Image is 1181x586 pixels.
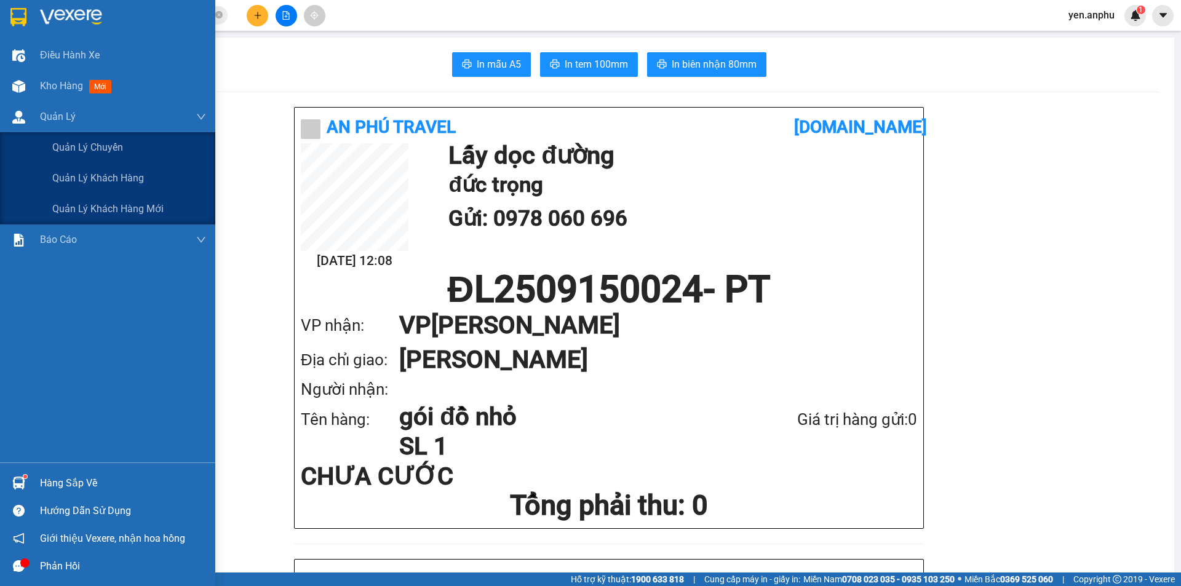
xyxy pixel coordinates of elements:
[247,5,268,26] button: plus
[477,57,521,72] span: In mẫu A5
[40,531,185,546] span: Giới thiệu Vexere, nhận hoa hồng
[1152,5,1174,26] button: caret-down
[657,59,667,71] span: printer
[448,143,911,168] h1: Lấy dọc đường
[40,502,206,520] div: Hướng dẫn sử dụng
[301,407,399,432] div: Tên hàng:
[1137,6,1145,14] sup: 1
[215,11,223,18] span: close-circle
[672,57,757,72] span: In biên nhận 80mm
[565,57,628,72] span: In tem 100mm
[964,572,1053,586] span: Miền Bắc
[40,557,206,576] div: Phản hồi
[448,168,911,202] h2: đức trọng
[40,474,206,493] div: Hàng sắp về
[52,201,164,216] span: Quản lý khách hàng mới
[1062,572,1064,586] span: |
[1158,10,1169,21] span: caret-down
[310,11,319,20] span: aim
[452,52,531,77] button: printerIn mẫu A5
[958,577,961,582] span: ⚪️
[448,202,911,236] h1: Gửi: 0978 060 696
[10,8,26,26] img: logo-vxr
[301,313,399,338] div: VP nhận:
[732,407,917,432] div: Giá trị hàng gửi: 0
[12,477,25,489] img: warehouse-icon
[571,572,684,586] span: Hỗ trợ kỹ thuật:
[1059,7,1124,23] span: yen.anphu
[253,11,262,20] span: plus
[40,47,100,63] span: Điều hành xe
[647,52,766,77] button: printerIn biên nhận 80mm
[196,112,206,122] span: down
[301,377,399,402] div: Người nhận:
[1139,6,1143,14] span: 1
[1000,574,1053,584] strong: 0369 525 060
[40,232,77,247] span: Báo cáo
[89,80,111,93] span: mới
[304,5,325,26] button: aim
[704,572,800,586] span: Cung cấp máy in - giấy in:
[40,80,83,92] span: Kho hàng
[399,402,732,432] h1: gói đồ nhỏ
[12,49,25,62] img: warehouse-icon
[276,5,297,26] button: file-add
[23,475,27,478] sup: 1
[301,464,504,489] div: CHƯA CƯỚC
[52,170,144,186] span: Quản lý khách hàng
[12,234,25,247] img: solution-icon
[1113,575,1121,584] span: copyright
[13,505,25,517] span: question-circle
[540,52,638,77] button: printerIn tem 100mm
[794,117,927,137] b: [DOMAIN_NAME]
[550,59,560,71] span: printer
[693,572,695,586] span: |
[40,109,76,124] span: Quản Lý
[842,574,955,584] strong: 0708 023 035 - 0935 103 250
[12,80,25,93] img: warehouse-icon
[399,308,893,342] h1: VP [PERSON_NAME]
[1130,10,1141,21] img: icon-new-feature
[631,574,684,584] strong: 1900 633 818
[12,111,25,124] img: warehouse-icon
[13,533,25,544] span: notification
[462,59,472,71] span: printer
[52,140,123,155] span: Quản lý chuyến
[13,560,25,572] span: message
[301,271,917,308] h1: ĐL2509150024 - PT
[803,572,955,586] span: Miền Nam
[399,342,893,377] h1: [PERSON_NAME]
[399,432,732,461] h1: SL 1
[301,251,408,271] h2: [DATE] 12:08
[282,11,290,20] span: file-add
[301,347,399,373] div: Địa chỉ giao:
[301,489,917,522] h1: Tổng phải thu: 0
[327,117,456,137] b: An Phú Travel
[215,10,223,22] span: close-circle
[196,235,206,245] span: down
